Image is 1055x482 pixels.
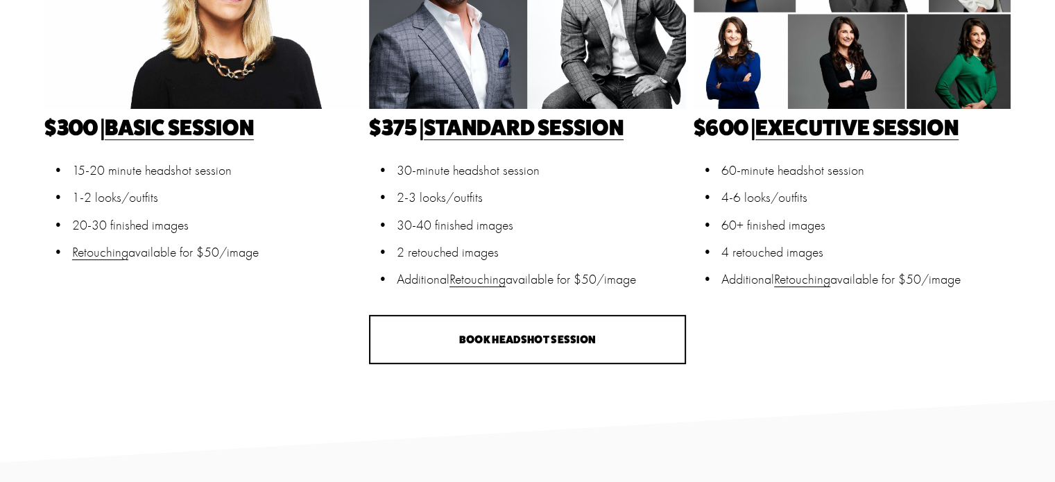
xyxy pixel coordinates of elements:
[397,269,686,289] p: Additional available for $50/image
[369,315,686,364] a: Book Headshot Session
[72,244,128,260] a: Retouching
[721,215,1011,235] p: 60+ finished images
[449,271,506,287] a: Retouching
[397,242,686,262] p: 2 retouched images
[72,187,361,207] p: 1-2 looks/outfits
[44,117,361,138] h3: $300 |
[397,160,686,180] p: 30-minute headshot session
[397,215,686,235] p: 30-40 finished images
[369,117,686,138] h3: $375 |
[721,187,1011,207] p: 4-6 looks/outfits
[721,242,1011,262] p: 4 retouched images
[397,187,686,207] p: 2-3 looks/outfits
[721,160,1011,180] p: 60-minute headshot session
[72,160,361,180] p: 15-20 minute headshot session
[694,117,1011,138] h3: $600 |
[72,215,361,235] p: 20-30 finished images
[774,271,830,287] a: Retouching
[721,269,1011,289] p: Additional available for $50/image
[72,242,361,262] p: available for $50/image
[424,114,624,141] a: Standard Session
[105,114,254,141] a: Basic Session
[755,114,959,141] a: Executive Session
